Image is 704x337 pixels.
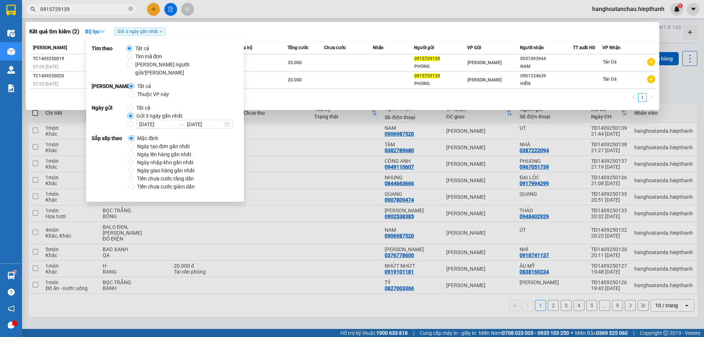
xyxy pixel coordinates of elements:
div: TC1409250020 [33,72,94,80]
span: Ngày lên hàng gần nhất [134,150,194,158]
span: left [631,95,636,99]
span: [PERSON_NAME] [467,77,502,83]
img: warehouse-icon [7,48,15,55]
sup: 1 [14,271,16,273]
span: Gửi 3 ngày gần nhất [114,28,166,36]
span: 07:24 [DATE] [33,64,58,69]
strong: [PERSON_NAME] [92,82,128,98]
img: warehouse-icon [7,29,15,37]
input: Ngày bắt đầu [139,120,175,128]
span: 20.000 [288,77,302,83]
li: Next Page [647,93,656,102]
span: Chưa cước [324,45,346,50]
div: PHONG [414,80,467,88]
div: HIỀN [520,80,573,88]
span: message [8,322,15,329]
input: Tìm tên, số ĐT hoặc mã đơn [40,5,127,13]
span: [PERSON_NAME] [467,60,502,65]
img: warehouse-icon [7,66,15,74]
span: Gửi 3 ngày gần nhất [133,112,186,120]
button: left [629,93,638,102]
img: logo-vxr [6,5,16,16]
span: Tổng cước [287,45,308,50]
span: to [178,121,184,127]
span: TT xuất HĐ [573,45,595,50]
span: right [649,95,653,99]
img: warehouse-icon [7,272,15,279]
button: Bộ lọcdown [79,26,111,37]
strong: Sắp xếp theo [92,134,128,191]
span: Tất cả [132,44,152,52]
span: 0915729139 [414,73,440,78]
h3: Kết quả tìm kiếm ( 2 ) [29,28,79,36]
span: 07:25 [DATE] [33,81,58,87]
span: search [30,7,36,12]
span: plus-circle [647,58,655,66]
div: NAM [520,63,573,70]
span: VP Gửi [467,45,481,50]
strong: Ngày gửi [92,104,128,129]
span: question-circle [8,289,15,296]
span: Tất cả [134,82,154,90]
span: Tìm mã đơn [132,52,165,61]
a: 1 [638,94,646,102]
span: 0915729139 [414,56,440,61]
span: Tiền chưa cước tăng dần [134,175,197,183]
span: 20.000 [288,60,302,65]
span: Tản Đà [603,59,616,65]
span: Ngày tạo đơn gần nhất [134,142,193,150]
span: Tiền chưa cước giảm dần [134,183,198,191]
div: TC1409250019 [33,55,94,63]
span: Ngày nhập kho gần nhất [134,158,197,166]
span: Nhãn [373,45,384,50]
div: PHONG [414,63,467,70]
li: 1 [638,93,647,102]
span: plus-circle [647,75,655,83]
div: 0901334639 [520,72,573,80]
strong: Bộ lọc [85,29,105,34]
span: close-circle [128,6,133,13]
span: Thuộc VP này [134,90,172,98]
span: Tất cả [133,104,153,112]
button: right [647,93,656,102]
span: VP Nhận [602,45,620,50]
span: Tản Đà [603,77,616,82]
span: close-circle [128,7,133,11]
li: Previous Page [629,93,638,102]
span: notification [8,305,15,312]
span: [PERSON_NAME] người gửi/[PERSON_NAME] [132,61,235,77]
span: close [159,30,163,33]
span: Thu hộ [238,45,252,50]
span: Người nhận [520,45,544,50]
span: swap-right [178,121,184,127]
input: Ngày kết thúc [187,120,223,128]
span: Ngày giao hàng gần nhất [134,166,198,175]
div: 0937493944 [520,55,573,63]
img: solution-icon [7,84,15,92]
strong: Tìm theo [92,44,126,77]
span: down [100,29,105,34]
span: [PERSON_NAME] [33,45,67,50]
span: Người gửi [414,45,434,50]
span: Mặc định [134,134,161,142]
